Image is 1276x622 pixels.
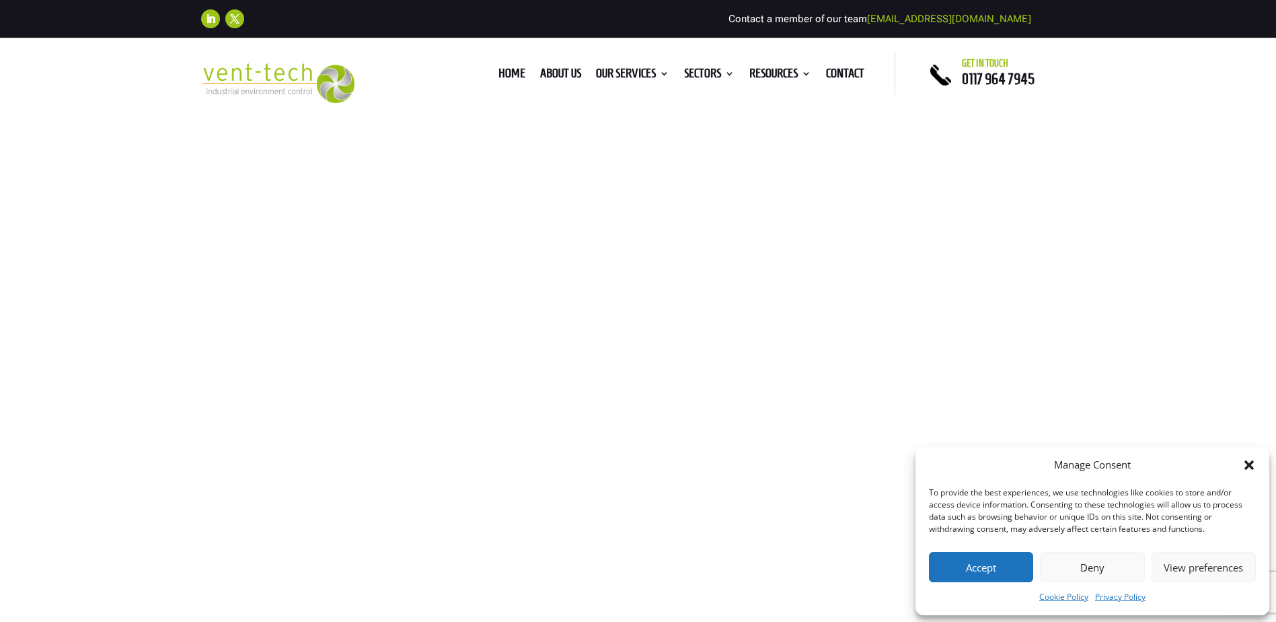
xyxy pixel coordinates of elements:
[826,69,864,83] a: Contact
[749,69,811,83] a: Resources
[929,487,1254,535] div: To provide the best experiences, we use technologies like cookies to store and/or access device i...
[929,552,1033,582] button: Accept
[867,13,1031,25] a: [EMAIL_ADDRESS][DOMAIN_NAME]
[1242,458,1256,472] div: Close dialog
[201,63,355,103] img: 2023-09-27T08_35_16.549ZVENT-TECH---Clear-background
[498,69,525,83] a: Home
[684,69,735,83] a: Sectors
[1152,552,1256,582] button: View preferences
[540,69,581,83] a: About us
[1054,457,1131,473] div: Manage Consent
[1039,589,1088,605] a: Cookie Policy
[1095,589,1146,605] a: Privacy Policy
[225,9,244,28] a: Follow on X
[1040,552,1144,582] button: Deny
[962,58,1008,69] span: Get in touch
[201,9,220,28] a: Follow on LinkedIn
[596,69,669,83] a: Our Services
[728,13,1031,25] span: Contact a member of our team
[962,71,1035,87] a: 0117 964 7945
